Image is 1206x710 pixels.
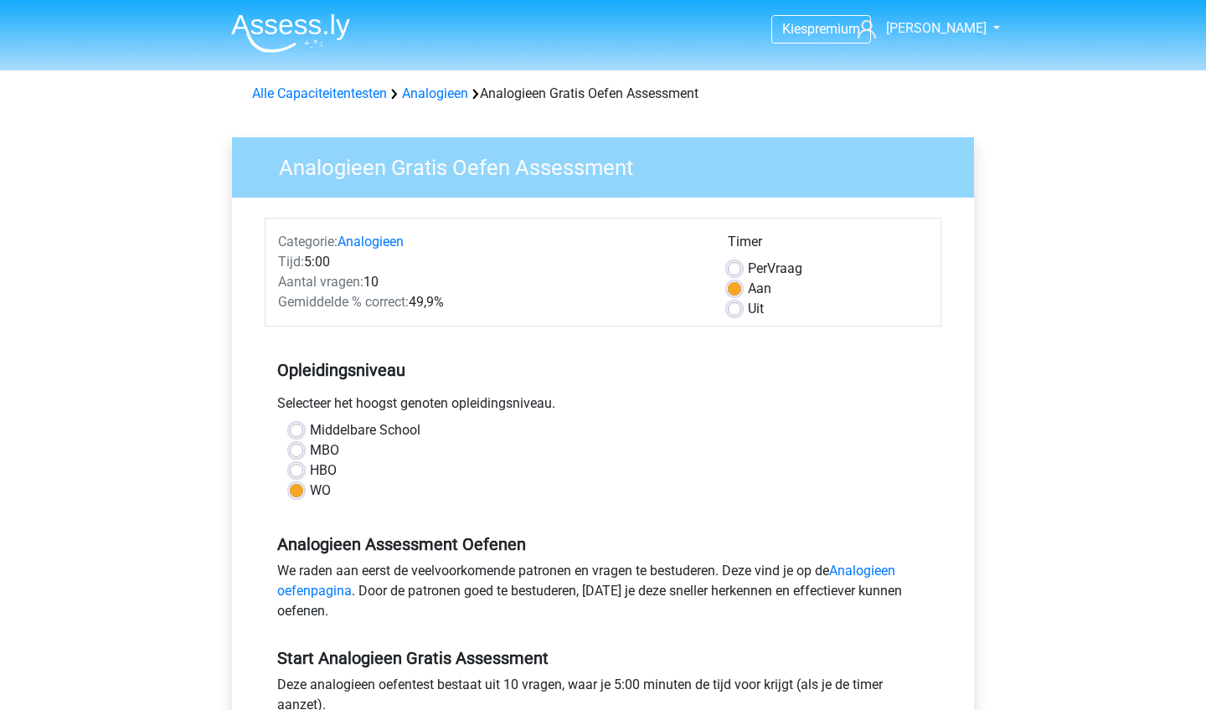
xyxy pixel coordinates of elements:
div: 49,9% [265,292,715,312]
label: Uit [748,299,764,319]
img: Assessly [231,13,350,53]
label: MBO [310,440,339,460]
a: Kiespremium [772,18,870,40]
a: Alle Capaciteitentesten [252,85,387,101]
label: Middelbare School [310,420,420,440]
div: Timer [728,232,928,259]
span: Tijd: [278,254,304,270]
span: Per [748,260,767,276]
span: [PERSON_NAME] [886,20,987,36]
div: Selecteer het hoogst genoten opleidingsniveau. [265,394,941,420]
span: premium [807,21,860,37]
a: Analogieen [338,234,404,250]
h5: Start Analogieen Gratis Assessment [277,648,929,668]
div: We raden aan eerst de veelvoorkomende patronen en vragen te bestuderen. Deze vind je op de . Door... [265,561,941,628]
a: [PERSON_NAME] [851,18,988,39]
span: Aantal vragen: [278,274,363,290]
span: Kies [782,21,807,37]
label: HBO [310,460,337,481]
span: Categorie: [278,234,338,250]
label: Aan [748,279,771,299]
h5: Analogieen Assessment Oefenen [277,534,929,554]
a: Analogieen [402,85,468,101]
span: Gemiddelde % correct: [278,294,409,310]
h5: Opleidingsniveau [277,353,929,387]
h3: Analogieen Gratis Oefen Assessment [259,148,961,181]
div: 10 [265,272,715,292]
label: Vraag [748,259,802,279]
div: 5:00 [265,252,715,272]
label: WO [310,481,331,501]
div: Analogieen Gratis Oefen Assessment [245,84,961,104]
